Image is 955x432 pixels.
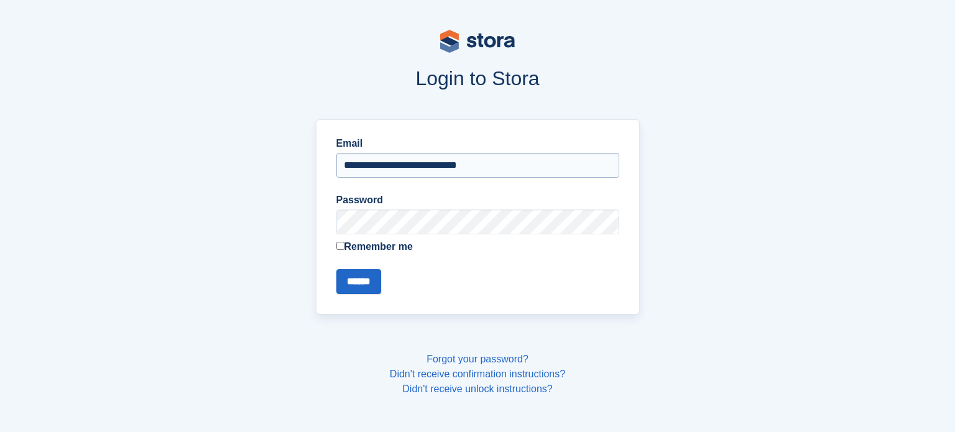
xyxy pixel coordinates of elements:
[390,369,565,379] a: Didn't receive confirmation instructions?
[402,384,552,394] a: Didn't receive unlock instructions?
[336,136,619,151] label: Email
[336,239,619,254] label: Remember me
[427,354,528,364] a: Forgot your password?
[336,242,344,250] input: Remember me
[78,67,877,90] h1: Login to Stora
[336,193,619,208] label: Password
[440,30,515,53] img: stora-logo-53a41332b3708ae10de48c4981b4e9114cc0af31d8433b30ea865607fb682f29.svg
